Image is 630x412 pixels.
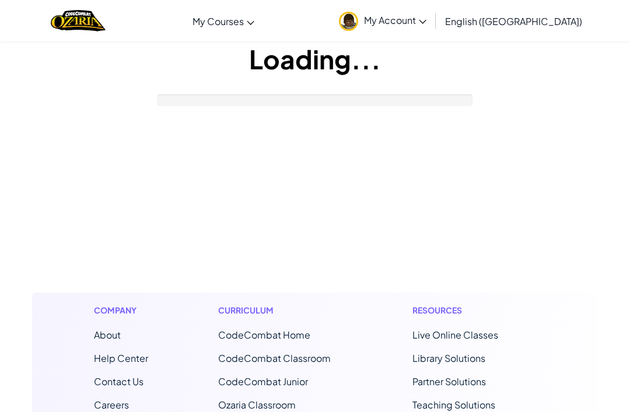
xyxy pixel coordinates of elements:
[218,352,331,364] a: CodeCombat Classroom
[412,399,495,411] a: Teaching Solutions
[51,9,105,33] a: Ozaria by CodeCombat logo
[51,9,105,33] img: Home
[94,352,148,364] a: Help Center
[187,5,260,37] a: My Courses
[218,399,296,411] a: Ozaria Classroom
[218,375,308,388] a: CodeCombat Junior
[412,329,498,341] a: Live Online Classes
[339,12,358,31] img: avatar
[412,375,486,388] a: Partner Solutions
[445,15,582,27] span: English ([GEOGRAPHIC_DATA])
[94,329,121,341] a: About
[412,304,537,316] h1: Resources
[192,15,244,27] span: My Courses
[218,329,310,341] span: CodeCombat Home
[333,2,432,39] a: My Account
[364,14,426,26] span: My Account
[94,304,148,316] h1: Company
[94,375,143,388] span: Contact Us
[218,304,342,316] h1: Curriculum
[94,399,129,411] a: Careers
[412,352,485,364] a: Library Solutions
[439,5,588,37] a: English ([GEOGRAPHIC_DATA])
